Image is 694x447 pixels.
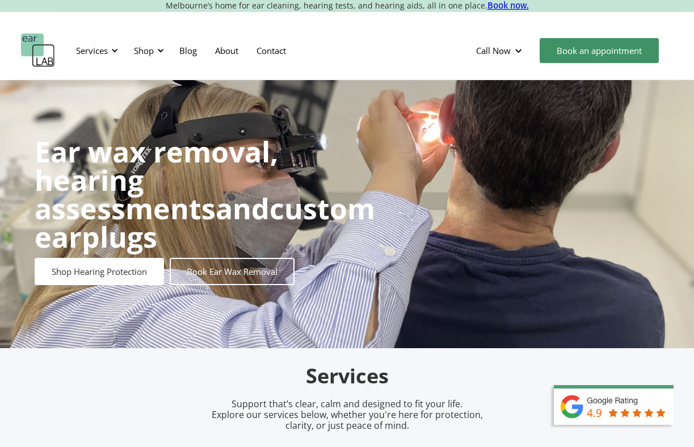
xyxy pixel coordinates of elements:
[35,137,375,251] h1: and
[21,34,55,68] a: home
[127,34,167,68] div: Shop
[206,34,247,67] a: About
[35,132,278,228] strong: Ear wax removal, hearing assessments
[467,34,534,68] div: Call Now
[476,45,511,56] div: Call Now
[76,45,108,56] div: Services
[69,34,121,68] div: Services
[197,399,498,432] p: Support that’s clear, calm and designed to fit your life. Explore our services below, whether you...
[35,258,164,285] a: Shop Hearing Protection
[170,258,295,285] a: Book Ear Wax Removal
[170,34,206,67] a: Blog
[134,45,154,56] div: Shop
[540,38,659,63] a: Book an appointment
[247,34,295,67] a: Contact
[35,189,375,256] strong: custom earplugs
[81,363,614,390] h2: Services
